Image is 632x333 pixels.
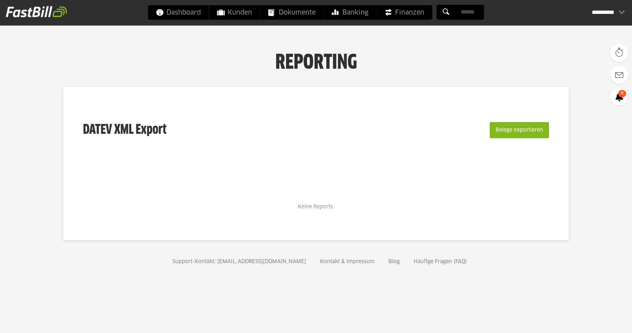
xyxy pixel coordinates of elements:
span: Dashboard [156,5,201,20]
button: Belege exportieren [490,122,549,138]
a: Support-Kontakt: [EMAIL_ADDRESS][DOMAIN_NAME] [170,259,309,264]
img: fastbill_logo_white.png [6,6,67,18]
a: Blog [386,259,402,264]
a: Kontakt & Impressum [317,259,377,264]
h1: Reporting [73,52,559,71]
iframe: Öffnet ein Widget, in dem Sie weitere Informationen finden [575,311,625,329]
span: Keine Reports. [298,204,334,209]
a: Finanzen [377,5,432,20]
span: Dokumente [268,5,316,20]
a: Häufige Fragen (FAQ) [411,259,470,264]
a: Dashboard [148,5,209,20]
span: Finanzen [385,5,424,20]
h3: DATEV XML Export [83,107,166,154]
a: 8 [610,88,628,106]
span: Banking [332,5,368,20]
a: Banking [324,5,376,20]
span: Kunden [217,5,252,20]
a: Kunden [209,5,260,20]
span: 8 [618,90,626,97]
a: Dokumente [260,5,324,20]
